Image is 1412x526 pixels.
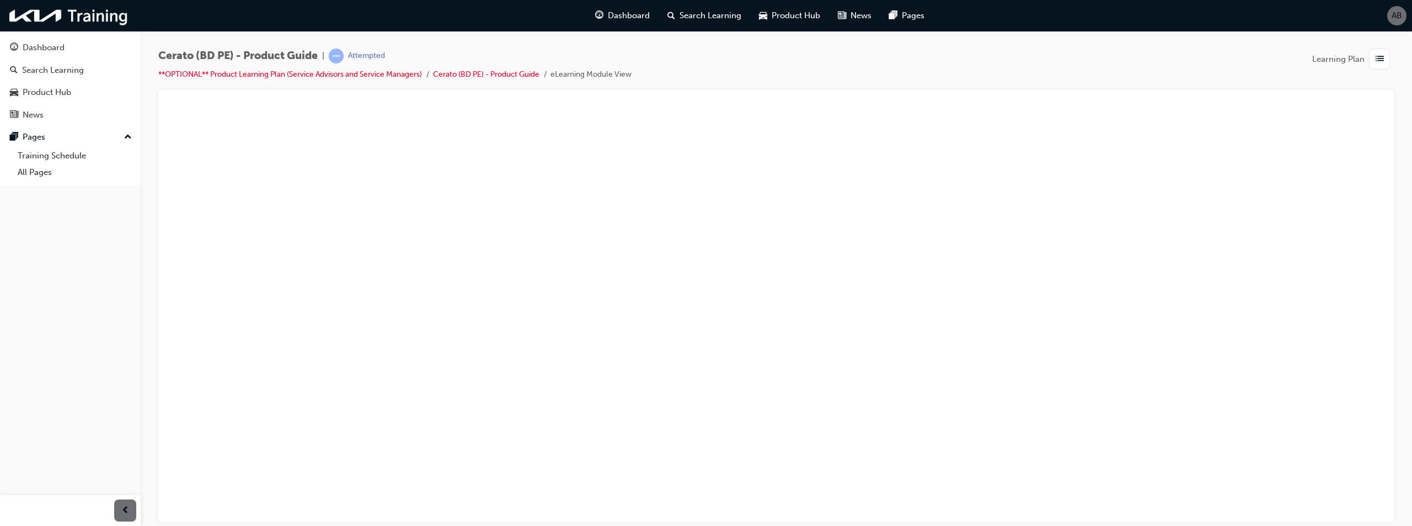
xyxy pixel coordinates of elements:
[680,9,741,22] span: Search Learning
[750,4,829,27] a: car-iconProduct Hub
[10,132,18,142] span: pages-icon
[10,43,18,53] span: guage-icon
[586,4,659,27] a: guage-iconDashboard
[4,127,136,147] button: Pages
[22,64,84,77] div: Search Learning
[6,4,132,27] img: kia-training
[838,9,846,23] span: news-icon
[23,109,44,121] div: News
[4,82,136,103] a: Product Hub
[1312,49,1394,70] button: Learning Plan
[1387,6,1406,25] button: AB
[880,4,933,27] a: pages-iconPages
[13,164,136,181] a: All Pages
[4,105,136,125] a: News
[1376,52,1384,66] span: list-icon
[851,9,871,22] span: News
[889,9,897,23] span: pages-icon
[1312,53,1365,66] span: Learning Plan
[829,4,880,27] a: news-iconNews
[13,147,136,164] a: Training Schedule
[667,9,675,23] span: search-icon
[329,49,344,63] span: learningRecordVerb_ATTEMPT-icon
[433,70,539,79] a: Cerato (BD PE) - Product Guide
[121,504,130,518] span: prev-icon
[10,110,18,120] span: news-icon
[772,9,820,22] span: Product Hub
[902,9,924,22] span: Pages
[10,66,18,76] span: search-icon
[4,35,136,127] button: DashboardSearch LearningProduct HubNews
[4,60,136,81] a: Search Learning
[23,131,45,144] div: Pages
[759,9,767,23] span: car-icon
[348,51,385,61] div: Attempted
[322,50,324,62] span: |
[4,38,136,58] a: Dashboard
[10,88,18,98] span: car-icon
[1392,9,1402,22] span: AB
[608,9,650,22] span: Dashboard
[158,50,318,62] span: Cerato (BD PE) - Product Guide
[595,9,603,23] span: guage-icon
[659,4,750,27] a: search-iconSearch Learning
[124,130,132,145] span: up-icon
[550,68,632,81] li: eLearning Module View
[23,41,65,54] div: Dashboard
[23,86,71,99] div: Product Hub
[158,70,422,79] a: **OPTIONAL** Product Learning Plan (Service Advisors and Service Managers)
